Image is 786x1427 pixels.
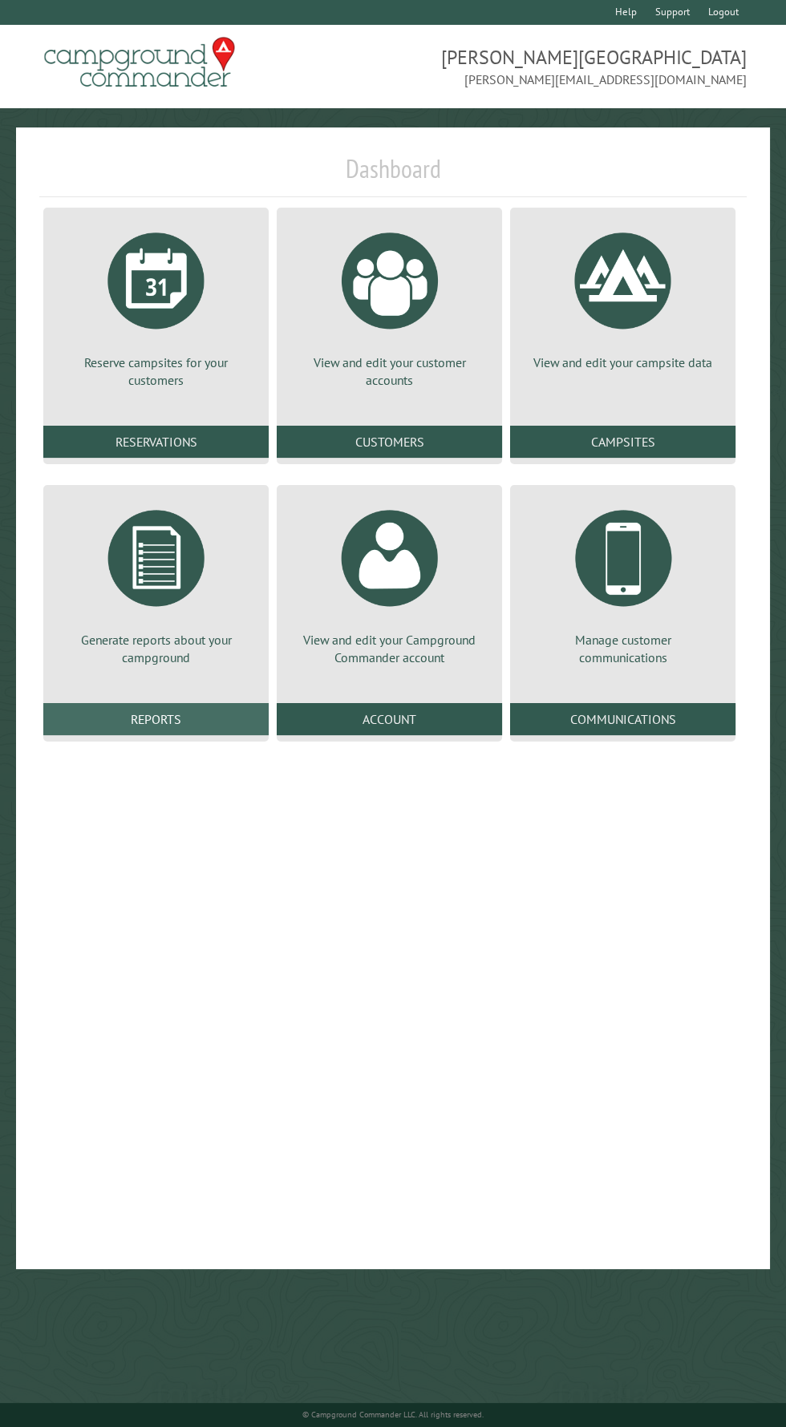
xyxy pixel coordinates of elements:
p: Manage customer communications [529,631,716,667]
a: View and edit your Campground Commander account [296,498,483,667]
a: Campsites [510,426,735,458]
a: Reports [43,703,269,735]
p: View and edit your campsite data [529,354,716,371]
a: Account [277,703,502,735]
a: Communications [510,703,735,735]
p: Generate reports about your campground [63,631,249,667]
a: Reserve campsites for your customers [63,220,249,390]
img: Campground Commander [39,31,240,94]
p: View and edit your customer accounts [296,354,483,390]
a: Generate reports about your campground [63,498,249,667]
a: Customers [277,426,502,458]
h1: Dashboard [39,153,747,197]
a: View and edit your customer accounts [296,220,483,390]
p: View and edit your Campground Commander account [296,631,483,667]
p: Reserve campsites for your customers [63,354,249,390]
small: © Campground Commander LLC. All rights reserved. [302,1409,484,1420]
span: [PERSON_NAME][GEOGRAPHIC_DATA] [PERSON_NAME][EMAIL_ADDRESS][DOMAIN_NAME] [393,44,747,89]
a: View and edit your campsite data [529,220,716,371]
a: Reservations [43,426,269,458]
a: Manage customer communications [529,498,716,667]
